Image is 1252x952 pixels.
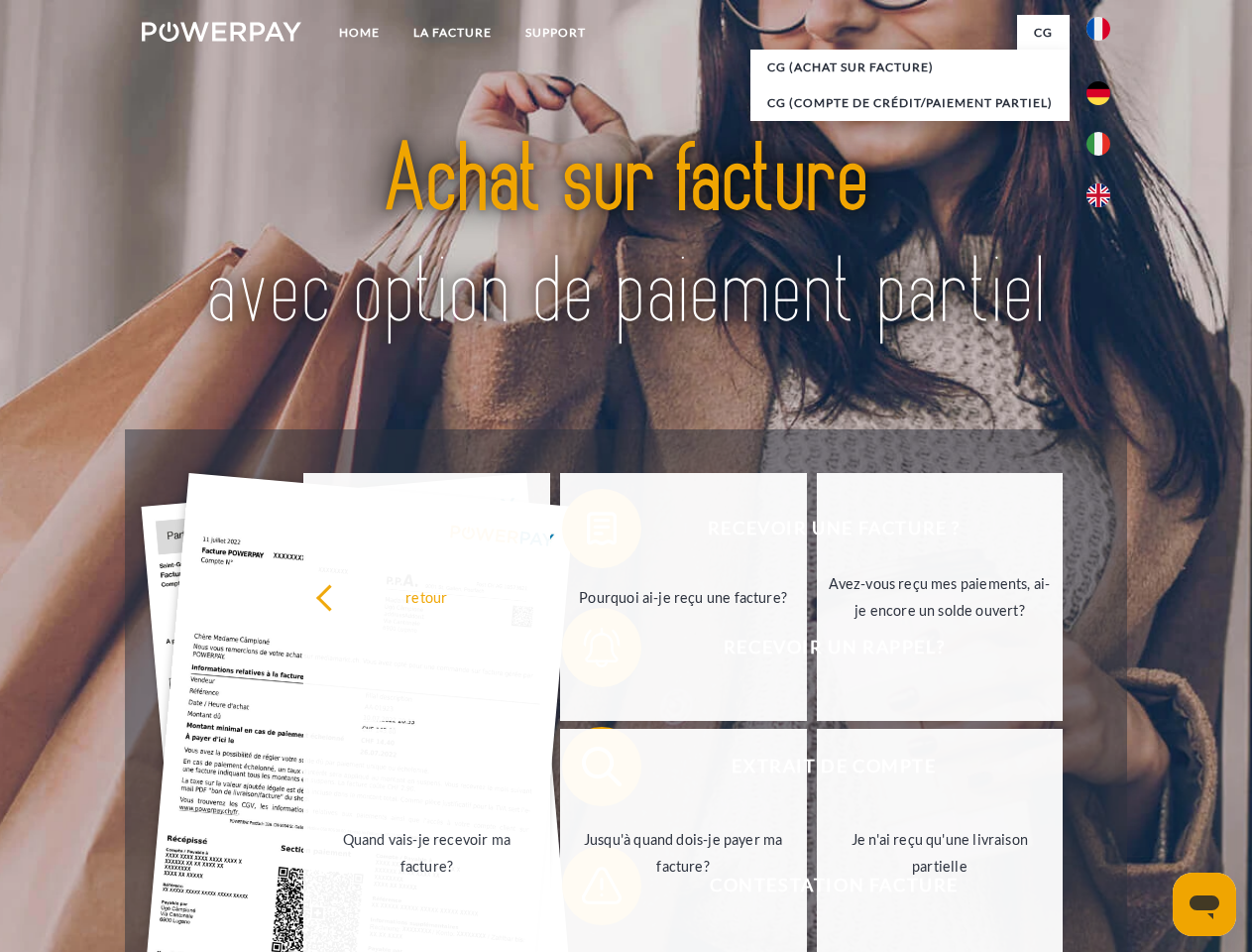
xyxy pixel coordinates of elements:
[322,15,397,51] a: Home
[1086,81,1110,105] img: de
[1086,17,1110,41] img: fr
[572,583,795,610] div: Pourquoi ai-je reçu une facture?
[397,15,509,51] a: LA FACTURE
[1017,15,1070,51] a: CG
[509,15,603,51] a: Support
[829,826,1052,880] div: Je n'ai reçu qu'une livraison partielle
[189,95,1063,380] img: title-powerpay_fr.svg
[750,50,1070,85] a: CG (achat sur facture)
[829,570,1052,624] div: Avez-vous reçu mes paiements, ai-je encore un solde ouvert?
[1173,873,1236,936] iframe: Bouton de lancement de la fenêtre de messagerie
[142,22,301,42] img: logo-powerpay-white.svg
[750,85,1070,121] a: CG (Compte de crédit/paiement partiel)
[1086,132,1110,156] img: it
[1086,183,1110,207] img: en
[315,826,538,880] div: Quand vais-je recevoir ma facture?
[572,826,795,880] div: Jusqu'à quand dois-je payer ma facture?
[817,473,1064,721] a: Avez-vous reçu mes paiements, ai-je encore un solde ouvert?
[315,583,538,610] div: retour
